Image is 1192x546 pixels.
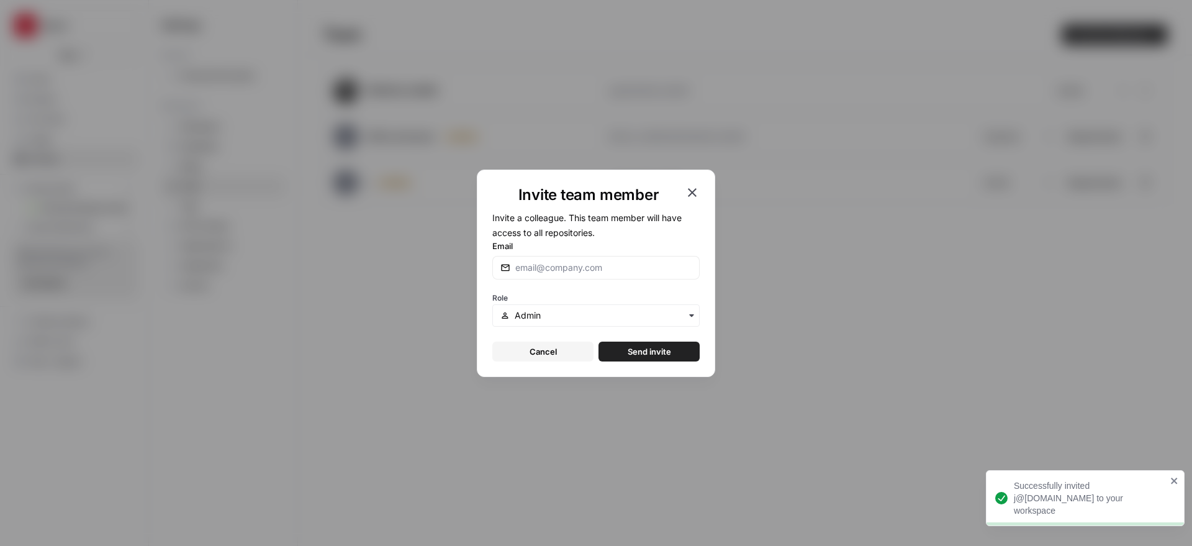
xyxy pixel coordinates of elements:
[492,342,594,362] button: Cancel
[598,342,700,362] button: Send invite
[492,185,685,205] h1: Invite team member
[628,345,671,358] span: Send invite
[492,240,700,252] label: Email
[515,309,692,322] input: Admin
[1170,476,1179,486] button: close
[515,262,692,274] input: email@company.com
[530,345,557,358] span: Cancel
[492,293,508,303] span: Role
[492,212,682,238] span: Invite a colleague. This team member will have access to all repositories.
[1014,480,1167,517] div: Successfully invited j@[DOMAIN_NAME] to your workspace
